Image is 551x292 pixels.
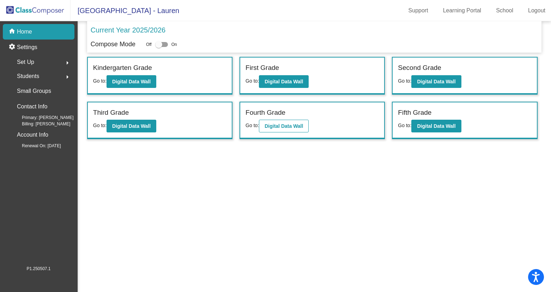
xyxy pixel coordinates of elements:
label: Second Grade [398,63,441,73]
b: Digital Data Wall [265,123,303,129]
span: Off [146,41,152,48]
span: Go to: [246,123,259,128]
span: Go to: [398,123,411,128]
p: Account Info [17,130,48,140]
b: Digital Data Wall [112,79,151,84]
p: Compose Mode [91,40,135,49]
label: Fifth Grade [398,108,431,118]
button: Digital Data Wall [107,75,156,88]
span: Primary: [PERSON_NAME] [11,114,74,121]
button: Digital Data Wall [259,120,309,132]
span: [GEOGRAPHIC_DATA] - Lauren [71,5,179,16]
p: Small Groups [17,86,51,96]
button: Digital Data Wall [411,120,461,132]
span: Billing: [PERSON_NAME] [11,121,70,127]
p: Contact Info [17,102,47,112]
button: Digital Data Wall [259,75,309,88]
p: Settings [17,43,37,52]
mat-icon: arrow_right [63,73,72,81]
span: Set Up [17,57,34,67]
b: Digital Data Wall [417,79,455,84]
span: Students [17,71,39,81]
span: Go to: [93,78,107,84]
a: Learning Portal [437,5,487,16]
mat-icon: home [8,28,17,36]
b: Digital Data Wall [265,79,303,84]
span: Go to: [246,78,259,84]
a: Logout [522,5,551,16]
mat-icon: arrow_right [63,59,72,67]
a: School [490,5,519,16]
label: First Grade [246,63,279,73]
b: Digital Data Wall [417,123,455,129]
span: Go to: [93,123,107,128]
button: Digital Data Wall [107,120,156,132]
p: Home [17,28,32,36]
span: On [171,41,177,48]
span: Go to: [398,78,411,84]
button: Digital Data Wall [411,75,461,88]
p: Current Year 2025/2026 [91,25,165,35]
label: Fourth Grade [246,108,285,118]
label: Third Grade [93,108,129,118]
a: Support [403,5,434,16]
b: Digital Data Wall [112,123,151,129]
mat-icon: settings [8,43,17,52]
label: Kindergarten Grade [93,63,152,73]
span: Renewal On: [DATE] [11,143,61,149]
